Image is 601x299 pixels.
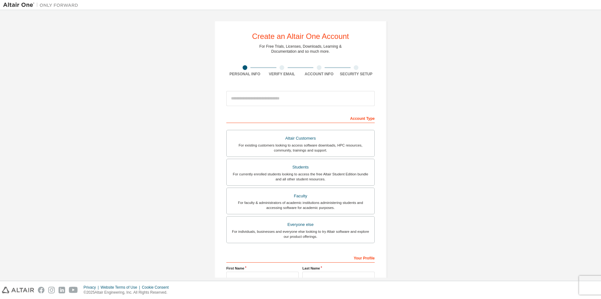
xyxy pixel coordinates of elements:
[226,266,299,271] label: First Name
[69,287,78,293] img: youtube.svg
[100,285,142,290] div: Website Terms of Use
[302,266,375,271] label: Last Name
[230,192,371,200] div: Faculty
[230,220,371,229] div: Everyone else
[226,113,375,123] div: Account Type
[230,229,371,239] div: For individuals, businesses and everyone else looking to try Altair software and explore our prod...
[48,287,55,293] img: instagram.svg
[300,72,338,77] div: Account Info
[230,200,371,210] div: For faculty & administrators of academic institutions administering students and accessing softwa...
[142,285,172,290] div: Cookie Consent
[230,172,371,182] div: For currently enrolled students looking to access the free Altair Student Edition bundle and all ...
[2,287,34,293] img: altair_logo.svg
[59,287,65,293] img: linkedin.svg
[230,143,371,153] div: For existing customers looking to access software downloads, HPC resources, community, trainings ...
[264,72,301,77] div: Verify Email
[84,290,172,295] p: © 2025 Altair Engineering, Inc. All Rights Reserved.
[252,33,349,40] div: Create an Altair One Account
[259,44,342,54] div: For Free Trials, Licenses, Downloads, Learning & Documentation and so much more.
[230,163,371,172] div: Students
[226,72,264,77] div: Personal Info
[230,134,371,143] div: Altair Customers
[3,2,81,8] img: Altair One
[226,253,375,263] div: Your Profile
[38,287,44,293] img: facebook.svg
[338,72,375,77] div: Security Setup
[84,285,100,290] div: Privacy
